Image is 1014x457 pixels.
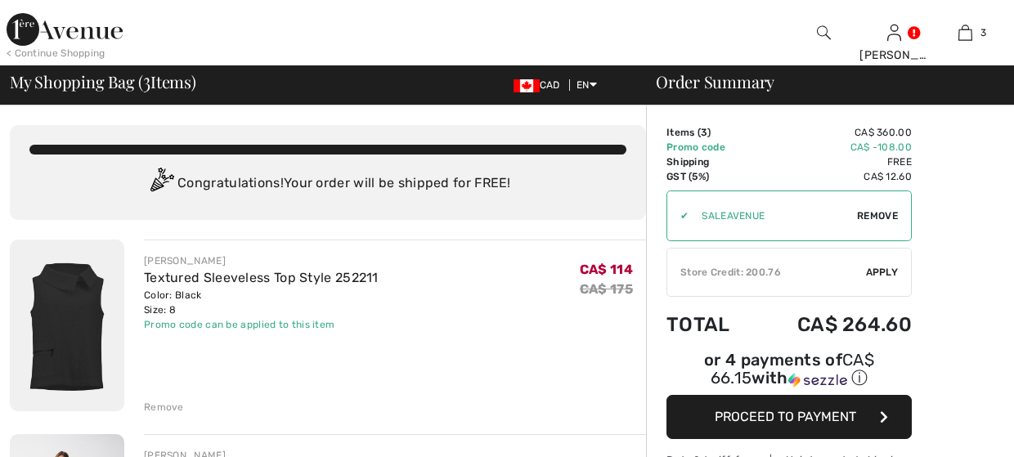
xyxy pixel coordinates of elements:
img: My Info [887,23,901,43]
div: Remove [144,400,184,414]
div: Congratulations! Your order will be shipped for FREE! [29,168,626,200]
img: Canadian Dollar [514,79,540,92]
div: Order Summary [636,74,1004,90]
span: Apply [866,265,899,280]
a: Sign In [887,25,901,40]
td: Total [666,297,754,352]
td: Free [754,155,912,169]
img: My Bag [958,23,972,43]
span: 3 [143,69,150,91]
div: < Continue Shopping [7,46,105,60]
div: ✔ [667,208,689,223]
img: Congratulation2.svg [145,168,177,200]
a: Textured Sleeveless Top Style 252211 [144,270,379,285]
button: Proceed to Payment [666,395,912,439]
span: CA$ 66.15 [711,350,874,388]
span: CAD [514,79,567,91]
div: Store Credit: 200.76 [667,265,866,280]
span: 3 [980,25,986,40]
span: CA$ 114 [580,262,633,277]
div: [PERSON_NAME] [144,253,379,268]
img: 1ère Avenue [7,13,123,46]
td: Shipping [666,155,754,169]
img: Sezzle [788,373,847,388]
td: Items ( ) [666,125,754,140]
s: CA$ 175 [580,281,633,297]
td: CA$ 264.60 [754,297,912,352]
div: or 4 payments of with [666,352,912,389]
div: [PERSON_NAME] [859,47,929,64]
span: Proceed to Payment [715,409,856,424]
span: Remove [857,208,898,223]
div: or 4 payments ofCA$ 66.15withSezzle Click to learn more about Sezzle [666,352,912,395]
div: Promo code can be applied to this item [144,317,379,332]
img: search the website [817,23,831,43]
input: Promo code [689,191,857,240]
span: EN [577,79,597,91]
td: Promo code [666,140,754,155]
td: CA$ 12.60 [754,169,912,184]
div: Color: Black Size: 8 [144,288,379,317]
span: 3 [701,127,707,138]
span: My Shopping Bag ( Items) [10,74,196,90]
td: CA$ -108.00 [754,140,912,155]
a: 3 [931,23,1000,43]
td: CA$ 360.00 [754,125,912,140]
td: GST (5%) [666,169,754,184]
img: Textured Sleeveless Top Style 252211 [10,240,124,411]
